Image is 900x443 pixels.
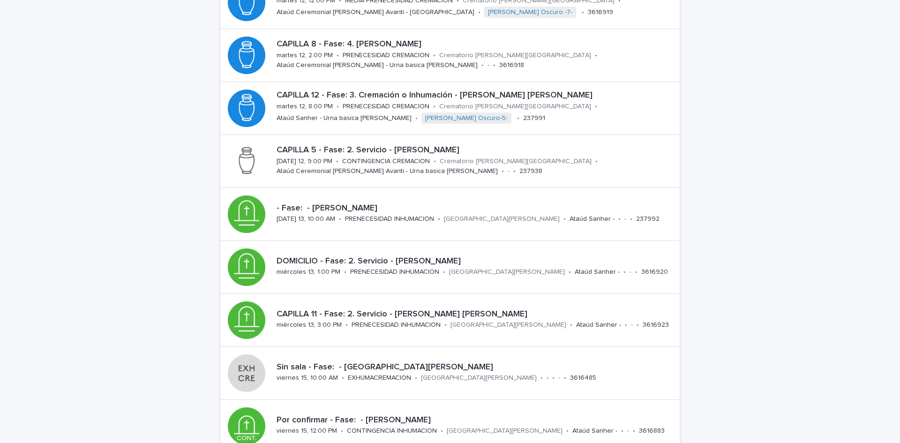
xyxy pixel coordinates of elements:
p: • [566,427,569,435]
p: - [627,427,629,435]
p: 3616883 [639,427,665,435]
p: • [621,427,623,435]
p: • [337,103,339,111]
p: viernes 15, 10:00 AM [277,374,338,382]
p: 3616919 [588,8,613,16]
p: [GEOGRAPHIC_DATA][PERSON_NAME] [447,427,562,435]
p: • [637,321,639,329]
p: • [344,268,346,276]
p: Ataúd Sanher - Urna basica [PERSON_NAME] [277,114,412,122]
p: CAPILLA 12 - Fase: 3. Cremación o Inhumación - [PERSON_NAME] [PERSON_NAME] [277,90,676,101]
p: • [540,374,543,382]
p: • [415,114,418,122]
p: • [441,427,443,435]
p: Ataúd Sanher - [572,427,617,435]
a: [PERSON_NAME] Oscuro -7- [488,8,572,16]
p: viernes 15, 12:00 PM [277,427,337,435]
p: • [438,215,440,223]
p: 237992 [636,215,660,223]
p: 3616485 [570,374,596,382]
p: - [624,215,626,223]
p: Ataúd Sanher - [575,268,620,276]
p: • [623,268,626,276]
p: [GEOGRAPHIC_DATA][PERSON_NAME] [449,268,565,276]
p: CAPILLA 11 - Fase: 2. Servicio - [PERSON_NAME] [PERSON_NAME] [277,309,676,320]
p: miércoles 13, 3:00 PM [277,321,342,329]
p: • [595,158,598,165]
p: 237991 [523,114,545,122]
p: • [434,158,436,165]
p: • [433,103,435,111]
p: PRENECESIDAD INHUMACION [350,268,439,276]
p: - Fase: - [PERSON_NAME] [277,203,676,214]
a: CAPILLA 12 - Fase: 3. Cremación o Inhumación - [PERSON_NAME] [PERSON_NAME]martes 12, 8:00 PM•PREN... [220,82,680,135]
p: • [415,374,417,382]
p: • [552,374,555,382]
p: Ataúd Ceremonial [PERSON_NAME] - Urna basica [PERSON_NAME] [277,61,478,69]
p: - [558,374,560,382]
p: • [564,374,566,382]
p: • [582,8,584,16]
p: [DATE] 12, 9:00 PM [277,158,332,165]
p: Ataúd Ceremonial [PERSON_NAME] Avanti - Urna basica [PERSON_NAME] [277,167,498,175]
p: • [625,321,627,329]
a: CAPILLA 8 - Fase: 4. [PERSON_NAME]martes 12, 2:00 PM•PRENECESIDAD CREMACION•Crematorio [PERSON_NA... [220,29,680,82]
p: CONTINGENCIA CREMACION [342,158,430,165]
p: [GEOGRAPHIC_DATA][PERSON_NAME] [421,374,537,382]
p: CAPILLA 8 - Fase: 4. [PERSON_NAME] [277,39,676,50]
p: [GEOGRAPHIC_DATA][PERSON_NAME] [450,321,566,329]
p: • [336,158,338,165]
p: • [339,215,341,223]
p: • [493,61,495,69]
p: • [342,374,344,382]
p: • [570,321,572,329]
p: - [630,268,631,276]
p: • [337,52,339,60]
p: 3616918 [499,61,524,69]
p: DOMICILIO - Fase: 2. Servicio - [PERSON_NAME] [277,256,676,267]
p: - [487,61,489,69]
p: 3616923 [643,321,669,329]
p: Ataúd Ceremonial [PERSON_NAME] Avanti - [GEOGRAPHIC_DATA] [277,8,474,16]
p: • [633,427,635,435]
p: Ataúd Sanher - [570,215,615,223]
a: DOMICILIO - Fase: 2. Servicio - [PERSON_NAME]miércoles 13, 1:00 PM•PRENECESIDAD INHUMACION•[GEOGR... [220,241,680,294]
p: • [517,114,519,122]
p: Crematorio [PERSON_NAME][GEOGRAPHIC_DATA] [439,103,591,111]
p: CONTINGENCIA INHUMACION [347,427,437,435]
p: • [502,167,504,175]
p: Crematorio [PERSON_NAME][GEOGRAPHIC_DATA] [439,52,591,60]
a: CAPILLA 5 - Fase: 2. Servicio - [PERSON_NAME][DATE] 12, 9:00 PM•CONTINGENCIA CREMACION•Crematorio... [220,135,680,188]
p: CAPILLA 5 - Fase: 2. Servicio - [PERSON_NAME] [277,145,676,156]
a: - Fase: - [PERSON_NAME][DATE] 13, 10:00 AM•PRENECESIDAD INHUMACION•[GEOGRAPHIC_DATA][PERSON_NAME]... [220,188,680,241]
p: EXHUMACREMACION [348,374,411,382]
p: • [630,215,632,223]
p: - [631,321,633,329]
p: • [433,52,435,60]
p: - [547,374,548,382]
a: [PERSON_NAME] Oscuro-5- [425,114,508,122]
p: 3616920 [641,268,668,276]
a: CAPILLA 11 - Fase: 2. Servicio - [PERSON_NAME] [PERSON_NAME]miércoles 13, 3:00 PM•PRENECESIDAD IN... [220,294,680,347]
p: • [595,103,597,111]
p: PRENECESIDAD INHUMACION [352,321,441,329]
p: Por confirmar - Fase: - [PERSON_NAME] [277,415,676,426]
p: - [508,167,510,175]
p: • [443,268,445,276]
p: • [635,268,637,276]
p: martes 12, 8:00 PM [277,103,333,111]
p: • [618,215,621,223]
p: [GEOGRAPHIC_DATA][PERSON_NAME] [444,215,560,223]
p: PRENECESIDAD CREMACION [343,103,429,111]
p: • [513,167,516,175]
p: PRENECESIDAD CREMACION [343,52,429,60]
p: martes 12, 2:00 PM [277,52,333,60]
p: • [341,427,343,435]
p: • [444,321,447,329]
p: • [563,215,566,223]
p: Crematorio [PERSON_NAME][GEOGRAPHIC_DATA] [440,158,592,165]
p: 237938 [519,167,542,175]
a: Sin sala - Fase: - [GEOGRAPHIC_DATA][PERSON_NAME]viernes 15, 10:00 AM•EXHUMACREMACION•[GEOGRAPHIC... [220,347,680,400]
p: PRENECESIDAD INHUMACION [345,215,434,223]
p: • [569,268,571,276]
